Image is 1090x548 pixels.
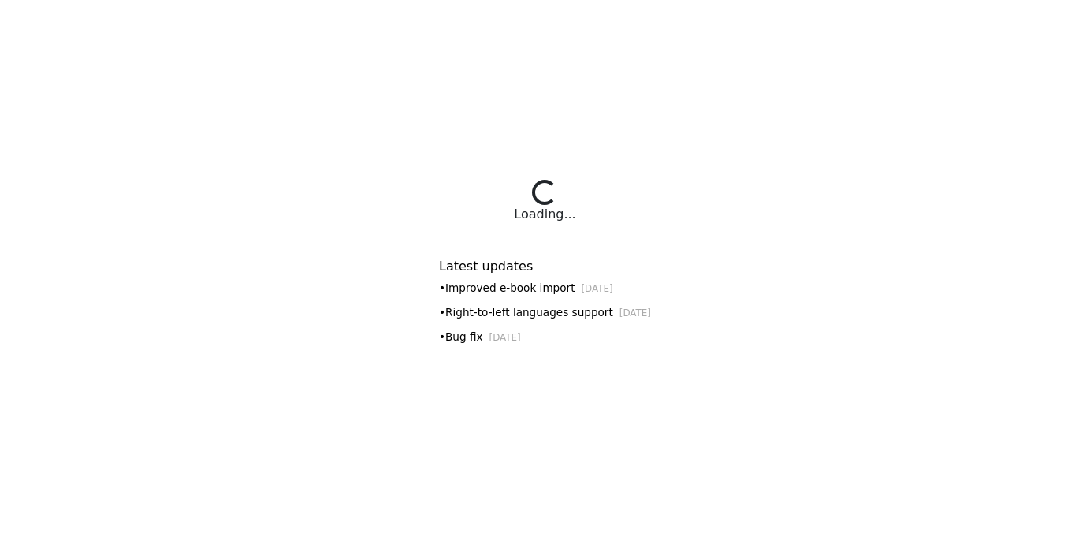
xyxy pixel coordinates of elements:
h6: Latest updates [439,259,651,274]
div: • Right-to-left languages support [439,304,651,321]
div: • Bug fix [439,329,651,345]
div: Loading... [514,205,575,224]
div: • Improved e-book import [439,280,651,296]
small: [DATE] [489,332,521,343]
small: [DATE] [581,283,612,294]
small: [DATE] [619,308,651,319]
